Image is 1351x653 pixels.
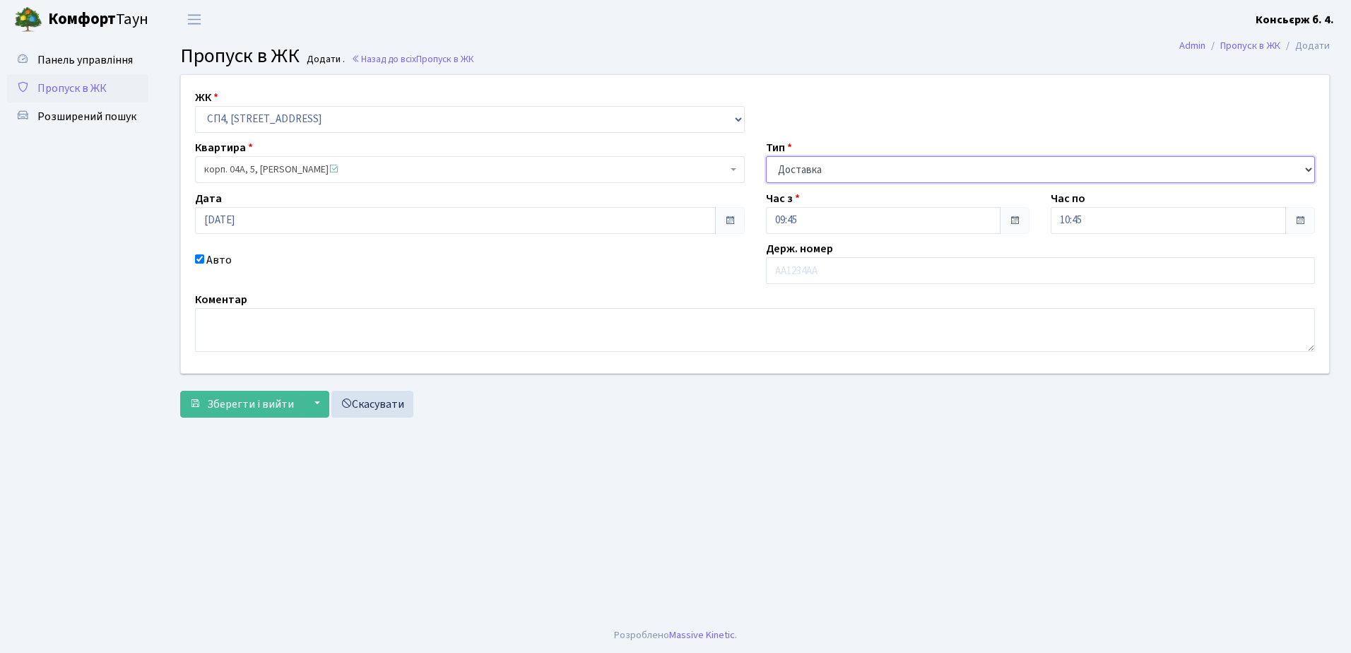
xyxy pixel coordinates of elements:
[1179,38,1205,53] a: Admin
[14,6,42,34] img: logo.png
[766,139,792,156] label: Тип
[1256,11,1334,28] a: Консьєрж б. 4.
[48,8,148,32] span: Таун
[351,52,474,66] a: Назад до всіхПропуск в ЖК
[204,163,727,177] span: корп. 04А, 5, Беспалько Сергій Сергійович <span class='la la-check-square text-success'></span>
[180,391,303,418] button: Зберегти і вийти
[331,391,413,418] a: Скасувати
[1051,190,1085,207] label: Час по
[7,102,148,131] a: Розширений пошук
[195,291,247,308] label: Коментар
[766,240,833,257] label: Держ. номер
[177,8,212,31] button: Переключити навігацію
[195,139,253,156] label: Квартира
[37,109,136,124] span: Розширений пошук
[1256,12,1334,28] b: Консьєрж б. 4.
[766,257,1316,284] input: АА1234АА
[37,52,133,68] span: Панель управління
[207,396,294,412] span: Зберегти і вийти
[766,190,800,207] label: Час з
[206,252,232,269] label: Авто
[614,628,737,643] div: Розроблено .
[669,628,735,642] a: Massive Kinetic
[195,89,218,106] label: ЖК
[1220,38,1280,53] a: Пропуск в ЖК
[195,190,222,207] label: Дата
[304,54,345,66] small: Додати .
[195,156,745,183] span: корп. 04А, 5, Беспалько Сергій Сергійович <span class='la la-check-square text-success'></span>
[416,52,474,66] span: Пропуск в ЖК
[1158,31,1351,61] nav: breadcrumb
[180,42,300,70] span: Пропуск в ЖК
[37,81,107,96] span: Пропуск в ЖК
[48,8,116,30] b: Комфорт
[7,46,148,74] a: Панель управління
[1280,38,1330,54] li: Додати
[7,74,148,102] a: Пропуск в ЖК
